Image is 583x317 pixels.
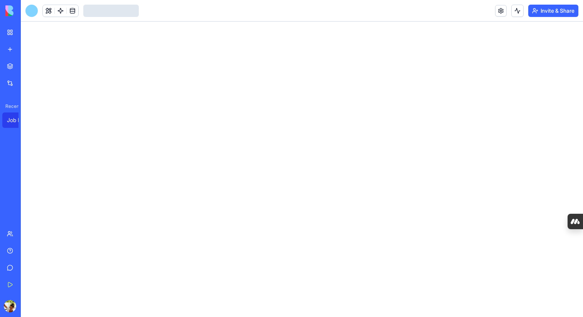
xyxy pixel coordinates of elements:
span: Recent [2,103,19,109]
a: Job Board Manager [2,112,33,128]
img: ACg8ocJN-NiBNLjZo4-Pc6jY6wJ6OFPc1GTDbuIln23RYbdgaNTbdafl=s96-c [4,300,16,312]
button: Invite & Share [528,5,578,17]
div: Job Board Manager [7,116,29,124]
img: logo [5,5,53,16]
